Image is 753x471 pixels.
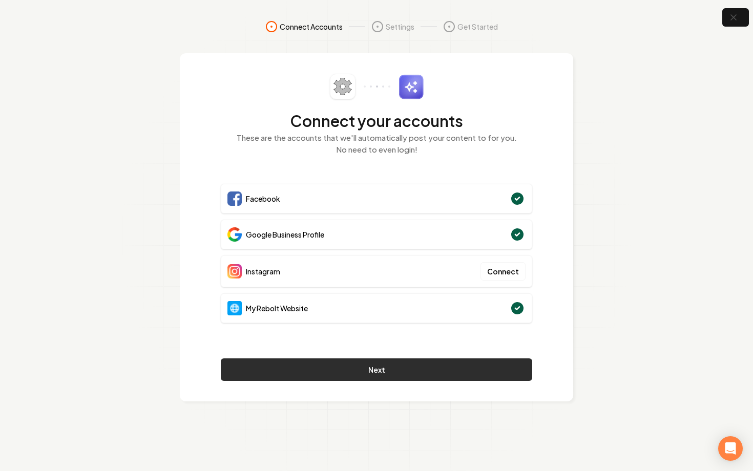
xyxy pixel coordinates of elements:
img: Website [227,301,242,315]
img: connector-dots.svg [364,85,390,88]
button: Next [221,358,532,381]
img: Instagram [227,264,242,279]
div: Open Intercom Messenger [718,436,743,461]
img: Facebook [227,191,242,206]
img: Google [227,227,242,242]
span: Instagram [246,266,280,276]
span: Settings [386,22,414,32]
h2: Connect your accounts [221,112,532,130]
button: Connect [480,262,526,281]
p: These are the accounts that we'll automatically post your content to for you. No need to even login! [221,132,532,155]
span: My Rebolt Website [246,303,308,313]
span: Connect Accounts [280,22,343,32]
img: sparkles.svg [399,74,424,99]
span: Facebook [246,194,280,204]
span: Google Business Profile [246,229,324,240]
span: Get Started [457,22,498,32]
